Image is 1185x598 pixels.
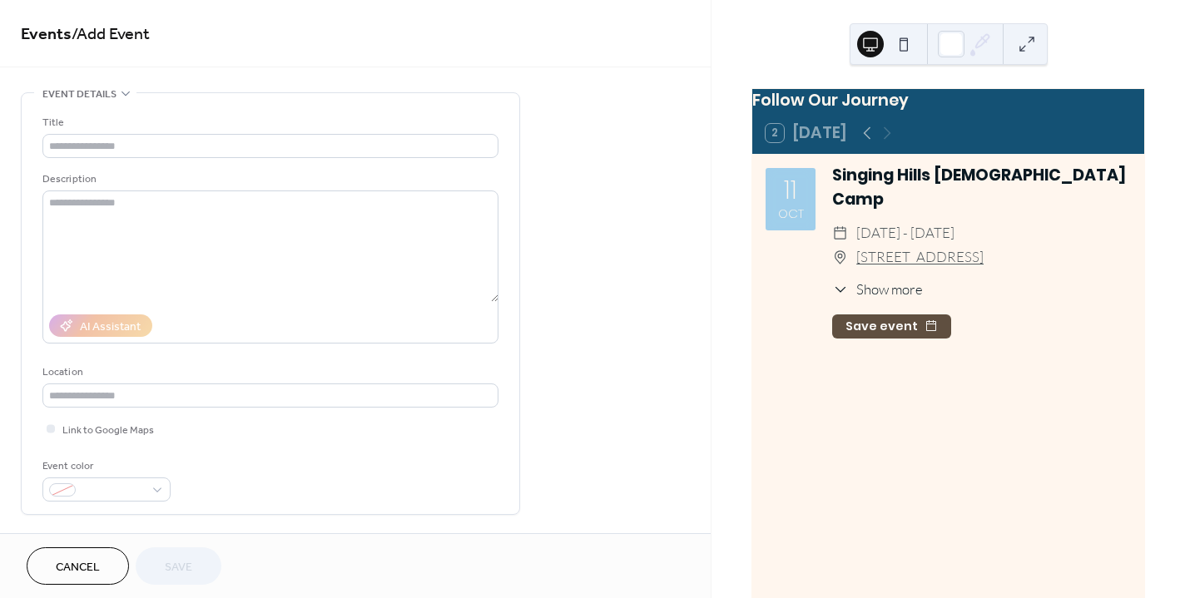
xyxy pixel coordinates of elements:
[21,18,72,51] a: Events
[42,171,495,188] div: Description
[784,178,797,203] div: 11
[56,559,100,576] span: Cancel
[832,314,951,339] button: Save event
[856,245,984,269] a: [STREET_ADDRESS]
[778,207,804,220] div: Oct
[42,363,495,381] div: Location
[42,457,167,475] div: Event color
[832,221,848,245] div: ​
[752,89,1144,113] div: Follow Our Journey
[832,164,1131,212] div: Singing Hills [DEMOGRAPHIC_DATA] Camp
[42,86,117,103] span: Event details
[856,221,954,245] span: [DATE] - [DATE]
[832,279,848,299] div: ​
[832,279,923,299] button: ​Show more
[856,279,923,299] span: Show more
[42,114,495,131] div: Title
[72,18,150,51] span: / Add Event
[27,547,129,585] button: Cancel
[62,422,154,439] span: Link to Google Maps
[832,245,848,269] div: ​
